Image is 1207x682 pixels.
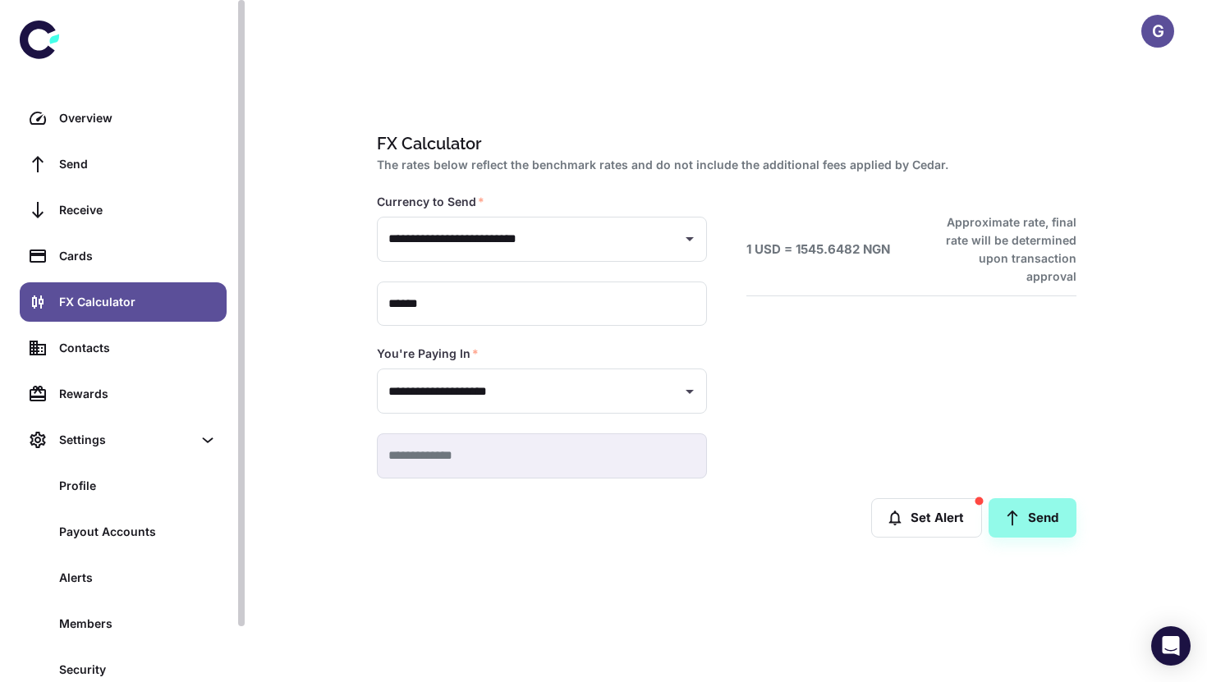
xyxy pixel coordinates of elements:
div: Cards [59,247,217,265]
div: Settings [59,431,192,449]
h6: Approximate rate, final rate will be determined upon transaction approval [928,213,1076,286]
div: Receive [59,201,217,219]
label: Currency to Send [377,194,484,210]
div: Alerts [59,569,217,587]
div: FX Calculator [59,293,217,311]
button: G [1141,15,1174,48]
div: Settings [20,420,227,460]
a: Members [20,604,227,643]
a: Send [20,144,227,184]
a: Contacts [20,328,227,368]
div: Contacts [59,339,217,357]
div: Overview [59,109,217,127]
a: FX Calculator [20,282,227,322]
a: Send [989,498,1076,538]
div: Security [59,661,217,679]
a: Overview [20,98,227,138]
a: Receive [20,190,227,230]
label: You're Paying In [377,346,479,362]
a: Cards [20,236,227,276]
a: Rewards [20,374,227,414]
h1: FX Calculator [377,131,1070,156]
div: Open Intercom Messenger [1151,626,1191,666]
h6: 1 USD = 1545.6482 NGN [746,240,890,259]
button: Open [678,380,701,403]
a: Alerts [20,558,227,597]
button: Set Alert [871,498,982,538]
div: Profile [59,477,217,495]
a: Payout Accounts [20,512,227,552]
a: Profile [20,466,227,506]
div: Rewards [59,385,217,403]
div: Members [59,615,217,633]
div: Send [59,155,217,173]
div: Payout Accounts [59,523,217,541]
button: Open [678,227,701,250]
